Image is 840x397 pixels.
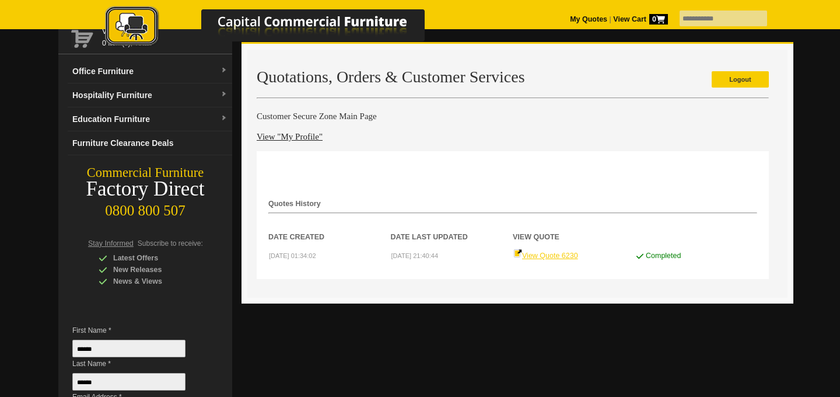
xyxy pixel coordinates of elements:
[646,252,681,260] span: Completed
[220,91,228,98] img: dropdown
[257,132,323,141] a: View "My Profile"
[220,115,228,122] img: dropdown
[58,181,232,197] div: Factory Direct
[391,252,439,259] small: [DATE] 21:40:44
[88,239,134,248] span: Stay Informed
[73,6,481,48] img: Capital Commercial Furniture Logo
[570,15,607,23] a: My Quotes
[58,197,232,219] div: 0800 800 507
[257,68,769,86] h2: Quotations, Orders & Customer Services
[611,15,668,23] a: View Cart0
[513,249,522,258] img: Quote-icon
[712,71,769,88] a: Logout
[220,67,228,74] img: dropdown
[257,110,769,122] h4: Customer Secure Zone Main Page
[72,340,185,357] input: First Name *
[99,252,209,264] div: Latest Offers
[391,214,513,243] th: Date Last Updated
[72,325,203,336] span: First Name *
[68,107,232,131] a: Education Furnituredropdown
[73,6,481,52] a: Capital Commercial Furniture Logo
[268,214,391,243] th: Date Created
[99,276,209,287] div: News & Views
[72,373,185,391] input: Last Name *
[68,60,232,83] a: Office Furnituredropdown
[513,214,635,243] th: View Quote
[268,200,321,208] strong: Quotes History
[99,264,209,276] div: New Releases
[613,15,668,23] strong: View Cart
[513,252,578,260] a: View Quote 6230
[138,239,203,248] span: Subscribe to receive:
[58,165,232,181] div: Commercial Furniture
[72,358,203,370] span: Last Name *
[68,131,232,155] a: Furniture Clearance Deals
[269,252,316,259] small: [DATE] 01:34:02
[68,83,232,107] a: Hospitality Furnituredropdown
[649,14,668,25] span: 0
